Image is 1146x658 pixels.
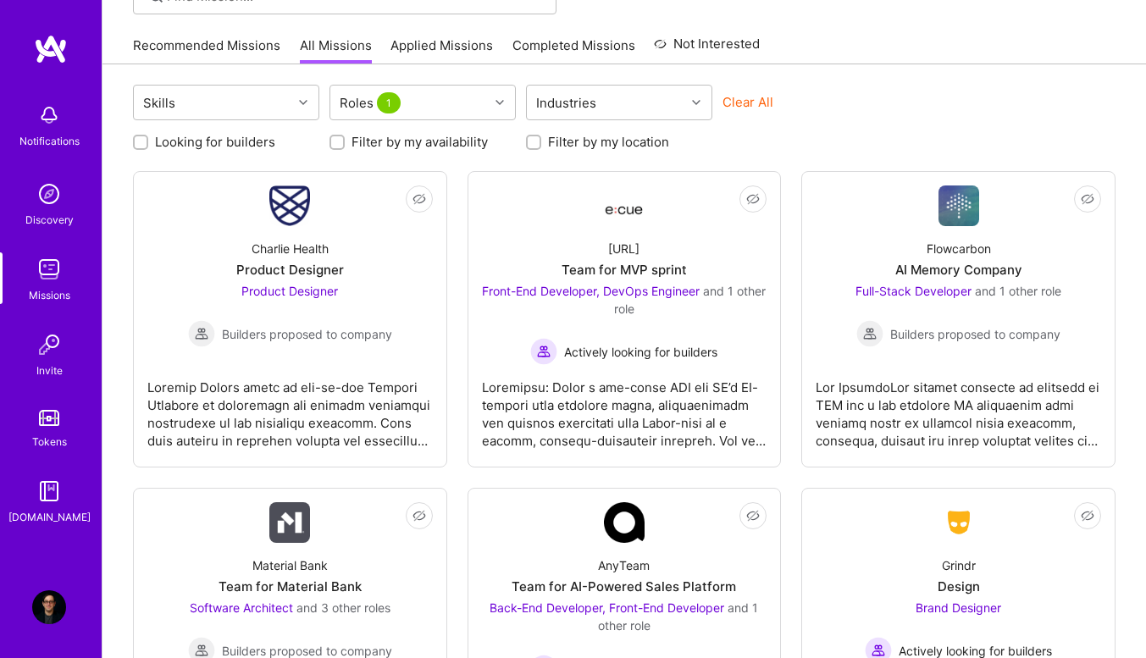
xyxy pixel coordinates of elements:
[746,192,760,206] i: icon EyeClosed
[598,556,650,574] div: AnyTeam
[32,433,67,451] div: Tokens
[296,600,390,615] span: and 3 other roles
[942,556,976,574] div: Grindr
[562,261,687,279] div: Team for MVP sprint
[608,240,639,257] div: [URL]
[155,133,275,151] label: Looking for builders
[654,34,760,64] a: Not Interested
[377,92,401,113] span: 1
[32,590,66,624] img: User Avatar
[938,578,980,595] div: Design
[252,556,328,574] div: Material Bank
[252,240,329,257] div: Charlie Health
[36,362,63,379] div: Invite
[604,191,645,221] img: Company Logo
[335,91,408,115] div: Roles
[8,508,91,526] div: [DOMAIN_NAME]
[25,211,74,229] div: Discovery
[352,133,488,151] label: Filter by my availability
[1081,192,1094,206] i: icon EyeClosed
[190,600,293,615] span: Software Architect
[975,284,1061,298] span: and 1 other role
[856,320,883,347] img: Builders proposed to company
[530,338,557,365] img: Actively looking for builders
[482,365,767,450] div: Loremipsu: Dolor s ame-conse ADI eli SE’d EI-tempori utla etdolore magna, aliquaenimadm ven quisn...
[241,284,338,298] span: Product Designer
[269,185,310,226] img: Company Logo
[147,365,433,450] div: Loremip Dolors ametc ad eli-se-doe Tempori Utlabore et doloremagn ali enimadm veniamqui nostrudex...
[32,474,66,508] img: guide book
[32,98,66,132] img: bell
[722,93,773,111] button: Clear All
[222,325,392,343] span: Builders proposed to company
[512,578,736,595] div: Team for AI-Powered Sales Platform
[29,286,70,304] div: Missions
[147,185,433,453] a: Company LogoCharlie HealthProduct DesignerProduct Designer Builders proposed to companyBuilders p...
[512,36,635,64] a: Completed Missions
[139,91,180,115] div: Skills
[219,578,362,595] div: Team for Material Bank
[32,252,66,286] img: teamwork
[927,240,991,257] div: Flowcarbon
[548,133,669,151] label: Filter by my location
[564,343,717,361] span: Actively looking for builders
[299,98,307,107] i: icon Chevron
[39,410,59,426] img: tokens
[32,328,66,362] img: Invite
[19,132,80,150] div: Notifications
[28,590,70,624] a: User Avatar
[890,325,1060,343] span: Builders proposed to company
[1081,509,1094,523] i: icon EyeClosed
[692,98,700,107] i: icon Chevron
[938,185,979,226] img: Company Logo
[236,261,344,279] div: Product Designer
[816,185,1101,453] a: Company LogoFlowcarbonAI Memory CompanyFull-Stack Developer and 1 other roleBuilders proposed to ...
[390,36,493,64] a: Applied Missions
[482,185,767,453] a: Company Logo[URL]Team for MVP sprintFront-End Developer, DevOps Engineer and 1 other roleActively...
[816,365,1101,450] div: Lor IpsumdoLor sitamet consecte ad elitsedd ei TEM inc u lab etdolore MA aliquaenim admi veniamq ...
[412,509,426,523] i: icon EyeClosed
[300,36,372,64] a: All Missions
[32,177,66,211] img: discovery
[895,261,1022,279] div: AI Memory Company
[490,600,724,615] span: Back-End Developer, Front-End Developer
[916,600,1001,615] span: Brand Designer
[604,502,645,543] img: Company Logo
[938,507,979,538] img: Company Logo
[855,284,972,298] span: Full-Stack Developer
[188,320,215,347] img: Builders proposed to company
[34,34,68,64] img: logo
[495,98,504,107] i: icon Chevron
[532,91,601,115] div: Industries
[482,284,700,298] span: Front-End Developer, DevOps Engineer
[412,192,426,206] i: icon EyeClosed
[269,502,310,543] img: Company Logo
[133,36,280,64] a: Recommended Missions
[746,509,760,523] i: icon EyeClosed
